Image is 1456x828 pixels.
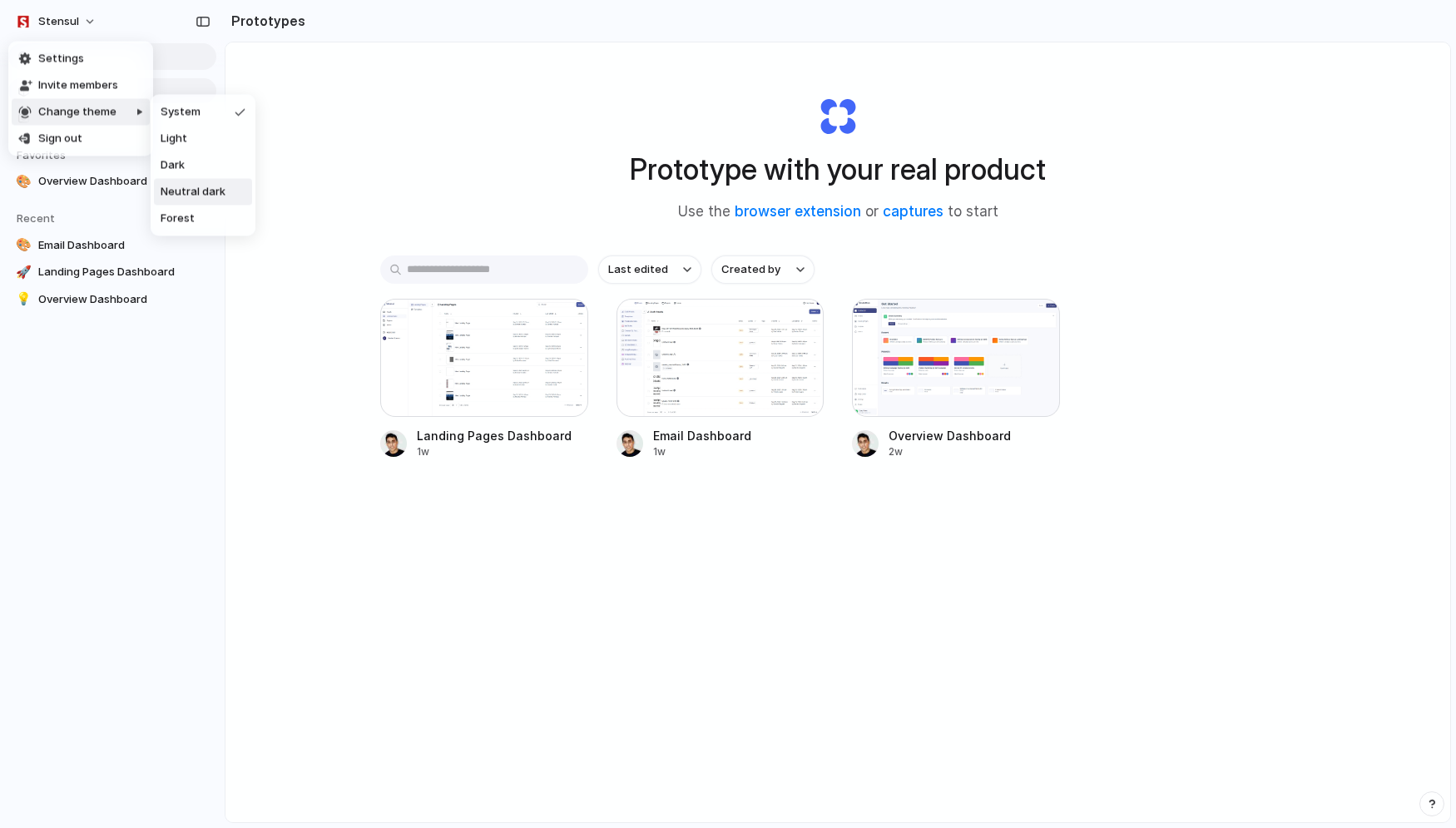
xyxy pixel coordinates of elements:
span: Change theme [38,104,116,121]
span: Sign out [38,131,82,147]
span: Settings [38,51,84,67]
span: System [161,104,201,121]
span: Light [161,131,187,147]
span: Dark [161,157,185,174]
span: Forest [161,211,195,227]
span: Invite members [38,77,118,94]
span: Neutral dark [161,184,225,201]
